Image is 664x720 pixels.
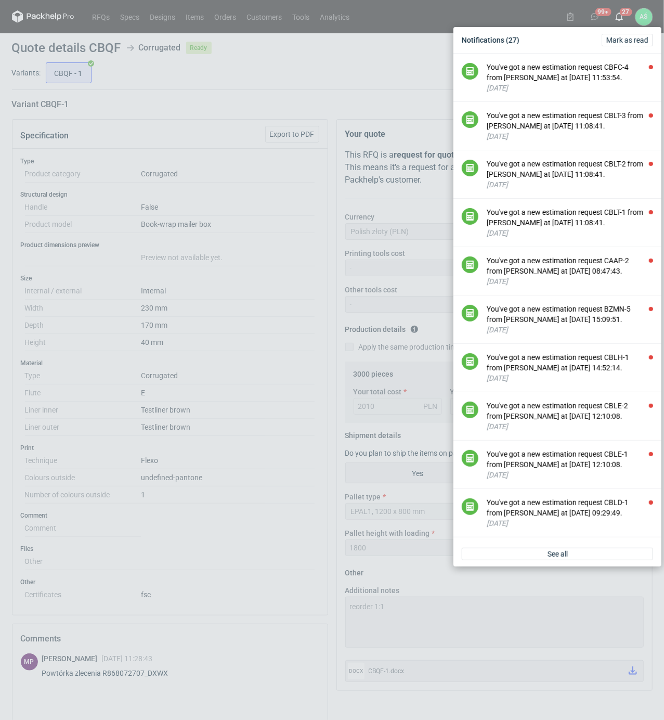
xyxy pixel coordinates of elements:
button: You've got a new estimation request CBLE-2 from [PERSON_NAME] at [DATE] 12:10:08.[DATE] [487,401,653,432]
button: You've got a new estimation request CBLT-1 from [PERSON_NAME] at [DATE] 11:08:41.[DATE] [487,207,653,238]
span: See all [548,550,568,558]
div: You've got a new estimation request BZMN-5 from [PERSON_NAME] at [DATE] 15:09:51. [487,304,653,325]
button: You've got a new estimation request CBLE-1 from [PERSON_NAME] at [DATE] 12:10:08.[DATE] [487,449,653,480]
div: You've got a new estimation request CBLE-1 from [PERSON_NAME] at [DATE] 12:10:08. [487,449,653,470]
div: [DATE] [487,373,653,383]
div: You've got a new estimation request CBLE-2 from [PERSON_NAME] at [DATE] 12:10:08. [487,401,653,421]
div: You've got a new estimation request CBLT-2 from [PERSON_NAME] at [DATE] 11:08:41. [487,159,653,179]
div: [DATE] [487,421,653,432]
a: See all [462,548,653,560]
button: You've got a new estimation request CBLT-3 from [PERSON_NAME] at [DATE] 11:08:41.[DATE] [487,110,653,142]
div: You've got a new estimation request CAAP-2 from [PERSON_NAME] at [DATE] 08:47:43. [487,255,653,276]
div: [DATE] [487,228,653,238]
div: You've got a new estimation request CBFC-4 from [PERSON_NAME] at [DATE] 11:53:54. [487,62,653,83]
button: You've got a new estimation request CBLT-2 from [PERSON_NAME] at [DATE] 11:08:41.[DATE] [487,159,653,190]
button: Mark as read [602,34,653,46]
div: You've got a new estimation request CBLH-1 from [PERSON_NAME] at [DATE] 14:52:14. [487,352,653,373]
div: [DATE] [487,276,653,287]
div: You've got a new estimation request CBLT-1 from [PERSON_NAME] at [DATE] 11:08:41. [487,207,653,228]
div: You've got a new estimation request CBLT-3 from [PERSON_NAME] at [DATE] 11:08:41. [487,110,653,131]
button: You've got a new estimation request CAAP-2 from [PERSON_NAME] at [DATE] 08:47:43.[DATE] [487,255,653,287]
button: You've got a new estimation request BZMN-5 from [PERSON_NAME] at [DATE] 15:09:51.[DATE] [487,304,653,335]
button: You've got a new estimation request CBLH-1 from [PERSON_NAME] at [DATE] 14:52:14.[DATE] [487,352,653,383]
div: [DATE] [487,518,653,529]
button: You've got a new estimation request CBLD-1 from [PERSON_NAME] at [DATE] 09:29:49.[DATE] [487,497,653,529]
div: [DATE] [487,325,653,335]
button: You've got a new estimation request CBFC-4 from [PERSON_NAME] at [DATE] 11:53:54.[DATE] [487,62,653,93]
div: [DATE] [487,179,653,190]
div: You've got a new estimation request CBLD-1 from [PERSON_NAME] at [DATE] 09:29:49. [487,497,653,518]
span: Mark as read [606,36,648,44]
div: [DATE] [487,470,653,480]
div: Notifications (27) [458,31,657,49]
div: [DATE] [487,131,653,142]
div: [DATE] [487,83,653,93]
